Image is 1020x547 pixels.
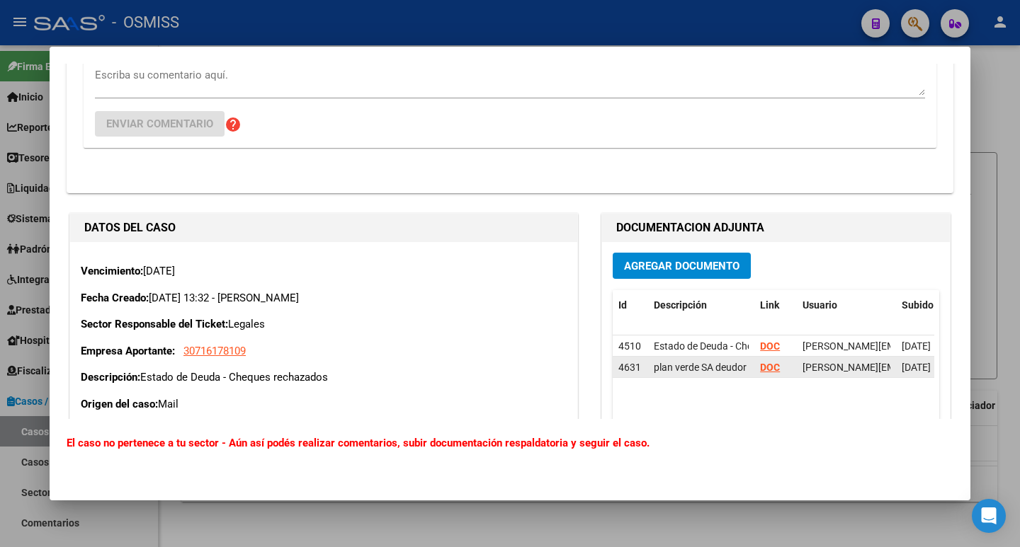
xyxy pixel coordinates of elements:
p: [DATE] [81,263,567,280]
p: [DATE] 13:32 - [PERSON_NAME] [81,290,567,306]
span: Link [760,299,779,311]
strong: Sector Responsable del Ticket: [81,318,228,330]
span: [DATE] [902,340,931,352]
strong: Empresa Aportante: [81,345,175,357]
span: Enviar comentario [106,117,213,130]
span: Estado de Deuda - Cheques rechazados [654,340,827,352]
mat-icon: help [225,116,242,133]
strong: Fecha Creado: [81,292,149,304]
b: El caso no pertenece a tu sector - Aún así podés realizar comentarios, subir documentación respal... [67,437,650,449]
datatable-header-cell: Descripción [648,290,754,321]
span: Usuario [803,299,837,311]
datatable-header-cell: Link [754,290,797,321]
a: DOC [760,340,780,352]
button: Agregar Documento [613,253,751,279]
div: Open Intercom Messenger [972,499,1006,533]
p: Mail [81,396,567,413]
strong: Vencimiento: [81,265,143,277]
p: Legales [81,316,567,333]
span: Subido [902,299,934,311]
span: [DATE] [902,362,931,373]
div: 4631 [618,359,642,376]
strong: DATOS DEL CASO [84,221,176,234]
p: Estado de Deuda - Cheques rechazados [81,369,567,386]
span: Agregar Documento [624,260,739,272]
datatable-header-cell: Subido [896,290,967,321]
strong: Origen del caso: [81,398,158,410]
datatable-header-cell: Usuario [797,290,896,321]
span: Descripción [654,299,707,311]
datatable-header-cell: Id [613,290,648,321]
strong: Descripción: [81,371,140,384]
span: plan verde SA deudor BCRA [654,362,774,373]
span: Id [618,299,627,311]
a: DOC [760,362,780,373]
div: 4510 [618,338,642,355]
span: 30716178109 [183,345,246,357]
h1: DOCUMENTACION ADJUNTA [616,219,936,236]
button: Enviar comentario [95,111,225,137]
